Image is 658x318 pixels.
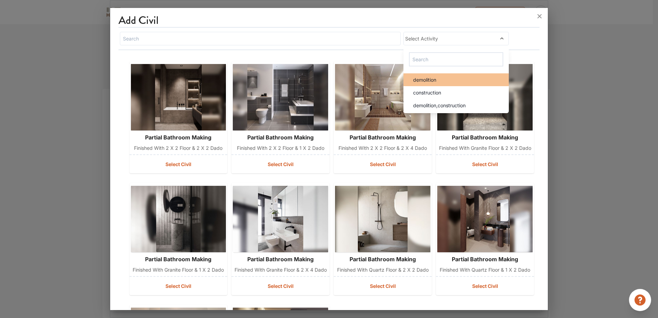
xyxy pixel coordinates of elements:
[258,186,304,252] img: 0
[436,155,534,173] button: Select Civil
[130,277,228,295] button: Select Civil
[440,266,530,273] span: Finished with quartz floor & 1 x 2 dado
[231,155,330,173] button: Select Civil
[413,102,466,109] span: demolition,construction
[247,133,314,142] span: partial bathroom making
[350,133,416,142] span: partial bathroom making
[452,255,518,263] span: partial bathroom making
[130,155,228,173] button: Select Civil
[237,144,324,152] span: Finished with 2 x 2 floor & 1 x 2 dado
[247,64,314,130] img: 0
[118,13,159,27] h3: Add Civil
[405,35,479,42] span: Select Activity
[145,255,211,263] span: partial bathroom making
[460,186,510,252] img: 0
[338,144,427,152] span: Finished with 2 x 2 floor & 2 x 4 dado
[452,133,518,142] span: partial bathroom making
[337,266,429,273] span: Finished with quartz floor & 2 x 2 dado
[133,266,224,273] span: Finished with granite floor & 1 x 2 dado
[231,277,330,295] button: Select Civil
[350,255,416,263] span: partial bathroom making
[235,266,327,273] span: Finished with granite floor & 2 x 4 dado
[409,52,503,66] input: Search
[439,144,531,152] span: Finished with granite floor & 2 x 2 dado
[334,277,432,295] button: Select Civil
[134,144,222,152] span: Finished with 2 x 2 floor & 2 x 2 dado
[156,186,200,252] img: 0
[120,32,401,45] input: Search
[358,186,408,252] img: 0
[155,64,202,130] img: 0
[413,76,436,83] span: demolition
[247,255,314,263] span: partial bathroom making
[355,64,411,130] img: 0
[413,89,441,96] span: construction
[145,133,211,142] span: partial bathroom making
[436,277,534,295] button: Select Civil
[334,155,432,173] button: Select Civil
